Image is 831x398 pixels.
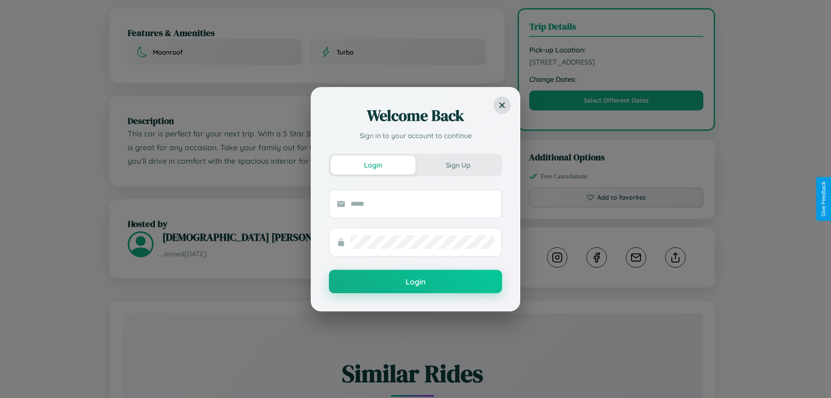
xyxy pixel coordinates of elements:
button: Login [331,155,415,175]
button: Sign Up [415,155,500,175]
p: Sign in to your account to continue [329,130,502,141]
h2: Welcome Back [329,105,502,126]
div: Give Feedback [821,181,827,217]
button: Login [329,270,502,293]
